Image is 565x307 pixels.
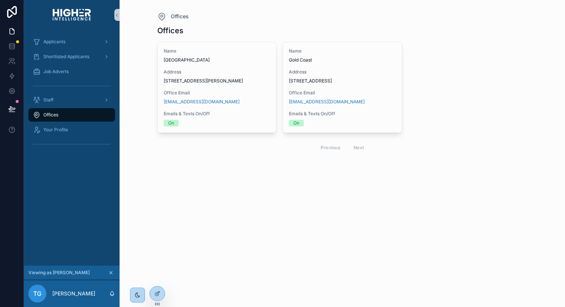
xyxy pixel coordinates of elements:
span: Viewing as [PERSON_NAME] [28,270,90,276]
a: Applicants [28,35,115,48]
a: Staff [28,93,115,107]
a: Job Adverts [28,65,115,78]
img: App logo [53,9,91,21]
div: scrollable content [24,30,120,160]
span: Office Email [164,90,271,96]
span: Address [164,69,271,75]
span: Applicants [43,39,65,45]
span: Shortlisted Applicants [43,54,89,60]
span: Name [289,48,396,54]
a: NameGold CoastAddress[STREET_ADDRESS]Office Email[EMAIL_ADDRESS][DOMAIN_NAME]Emails & Texts On/OffOn [282,42,402,133]
p: [PERSON_NAME] [52,290,95,297]
span: Offices [171,13,189,20]
a: Name[GEOGRAPHIC_DATA]Address[STREET_ADDRESS][PERSON_NAME]Office Email[EMAIL_ADDRESS][DOMAIN_NAME]... [157,42,277,133]
a: Offices [28,108,115,122]
a: [EMAIL_ADDRESS][DOMAIN_NAME] [164,99,240,105]
a: Shortlisted Applicants [28,50,115,63]
span: Gold Coast [289,57,396,63]
span: [STREET_ADDRESS] [289,78,396,84]
span: Job Adverts [43,69,69,75]
span: Offices [43,112,58,118]
span: Emails & Texts On/Off [289,111,396,117]
span: [STREET_ADDRESS][PERSON_NAME] [164,78,271,84]
a: Offices [157,12,189,21]
span: Staff [43,97,53,103]
span: Address [289,69,396,75]
div: On [168,120,174,126]
span: TG [33,289,41,298]
h1: Offices [157,25,183,36]
span: Office Email [289,90,396,96]
a: [EMAIL_ADDRESS][DOMAIN_NAME] [289,99,365,105]
span: [GEOGRAPHIC_DATA] [164,57,271,63]
a: Your Profile [28,123,115,137]
span: Your Profile [43,127,68,133]
span: Emails & Texts On/Off [164,111,271,117]
span: Name [164,48,271,54]
div: On [293,120,299,126]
